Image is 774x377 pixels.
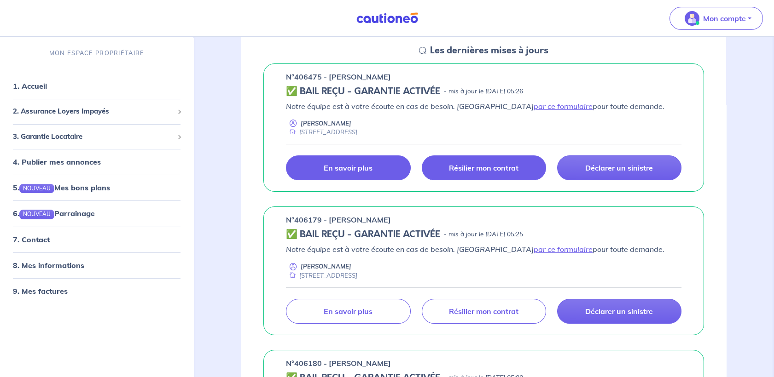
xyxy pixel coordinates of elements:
div: 1. Accueil [4,77,190,95]
p: Notre équipe est à votre écoute en cas de besoin. [GEOGRAPHIC_DATA] pour toute demande. [286,244,681,255]
a: 7. Contact [13,235,50,244]
p: Déclarer un sinistre [585,307,653,316]
p: [PERSON_NAME] [301,119,351,128]
a: Résilier mon contrat [422,299,546,324]
div: 6.NOUVEAUParrainage [4,204,190,223]
a: Déclarer un sinistre [557,299,681,324]
a: par ce formulaire [534,245,593,254]
p: Mon compte [703,13,746,24]
p: Déclarer un sinistre [585,163,653,172]
h5: ✅ BAIL REÇU - GARANTIE ACTIVÉE [286,229,440,240]
div: 5.NOUVEAUMes bons plans [4,178,190,197]
p: - mis à jour le [DATE] 05:26 [444,87,523,96]
a: 8. Mes informations [13,261,84,270]
div: 9. Mes factures [4,282,190,300]
span: 3. Garantie Locataire [13,131,174,142]
a: 6.NOUVEAUParrainage [13,209,95,218]
a: par ce formulaire [534,102,593,111]
p: Résilier mon contrat [449,307,518,316]
p: n°406180 - [PERSON_NAME] [286,358,391,369]
button: illu_account_valid_menu.svgMon compte [669,7,763,30]
div: 4. Publier mes annonces [4,153,190,171]
div: 3. Garantie Locataire [4,128,190,146]
p: Notre équipe est à votre écoute en cas de besoin. [GEOGRAPHIC_DATA] pour toute demande. [286,101,681,112]
p: n°406475 - [PERSON_NAME] [286,71,391,82]
div: 8. Mes informations [4,256,190,274]
a: En savoir plus [286,299,410,324]
img: Cautioneo [353,12,422,24]
p: Résilier mon contrat [449,163,518,172]
div: [STREET_ADDRESS] [286,128,357,137]
a: 5.NOUVEAUMes bons plans [13,183,110,192]
img: illu_account_valid_menu.svg [685,11,699,26]
p: En savoir plus [324,307,372,316]
h5: Les dernières mises à jours [430,45,548,56]
a: 4. Publier mes annonces [13,157,101,166]
a: 1. Accueil [13,81,47,91]
p: n°406179 - [PERSON_NAME] [286,214,391,225]
a: En savoir plus [286,155,410,180]
p: [PERSON_NAME] [301,262,351,271]
div: state: CONTRACT-VALIDATED, Context: ,MAYBE-CERTIFICATE,,LESSOR-DOCUMENTS,IS-ODEALIM [286,86,681,97]
h5: ✅ BAIL REÇU - GARANTIE ACTIVÉE [286,86,440,97]
a: Résilier mon contrat [422,155,546,180]
a: Déclarer un sinistre [557,155,681,180]
div: 2. Assurance Loyers Impayés [4,103,190,120]
div: state: CONTRACT-VALIDATED, Context: ,MAYBE-CERTIFICATE,,LESSOR-DOCUMENTS,IS-ODEALIM [286,229,681,240]
a: 9. Mes factures [13,286,68,296]
p: - mis à jour le [DATE] 05:25 [444,230,523,239]
p: En savoir plus [324,163,372,172]
div: 7. Contact [4,230,190,249]
span: 2. Assurance Loyers Impayés [13,106,174,117]
p: MON ESPACE PROPRIÉTAIRE [49,49,144,57]
div: [STREET_ADDRESS] [286,271,357,280]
